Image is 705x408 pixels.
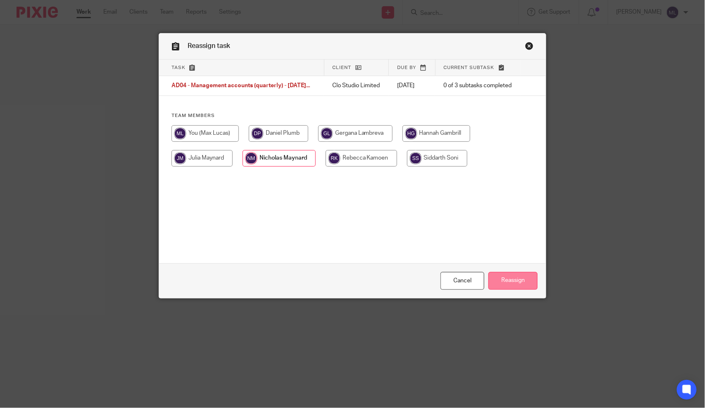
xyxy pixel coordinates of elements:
span: Current subtask [444,65,495,70]
p: Clo Studio Limited [332,81,381,90]
span: AD04 - Management accounts (quarterly) - [DATE]... [171,83,310,89]
span: Reassign task [188,43,230,49]
span: Task [171,65,186,70]
p: [DATE] [397,81,427,90]
h4: Team members [171,112,534,119]
a: Close this dialog window [525,42,534,53]
a: Close this dialog window [441,272,484,290]
span: Due by [397,65,416,70]
input: Reassign [488,272,538,290]
span: Client [333,65,352,70]
td: 0 of 3 subtasks completed [435,76,521,96]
